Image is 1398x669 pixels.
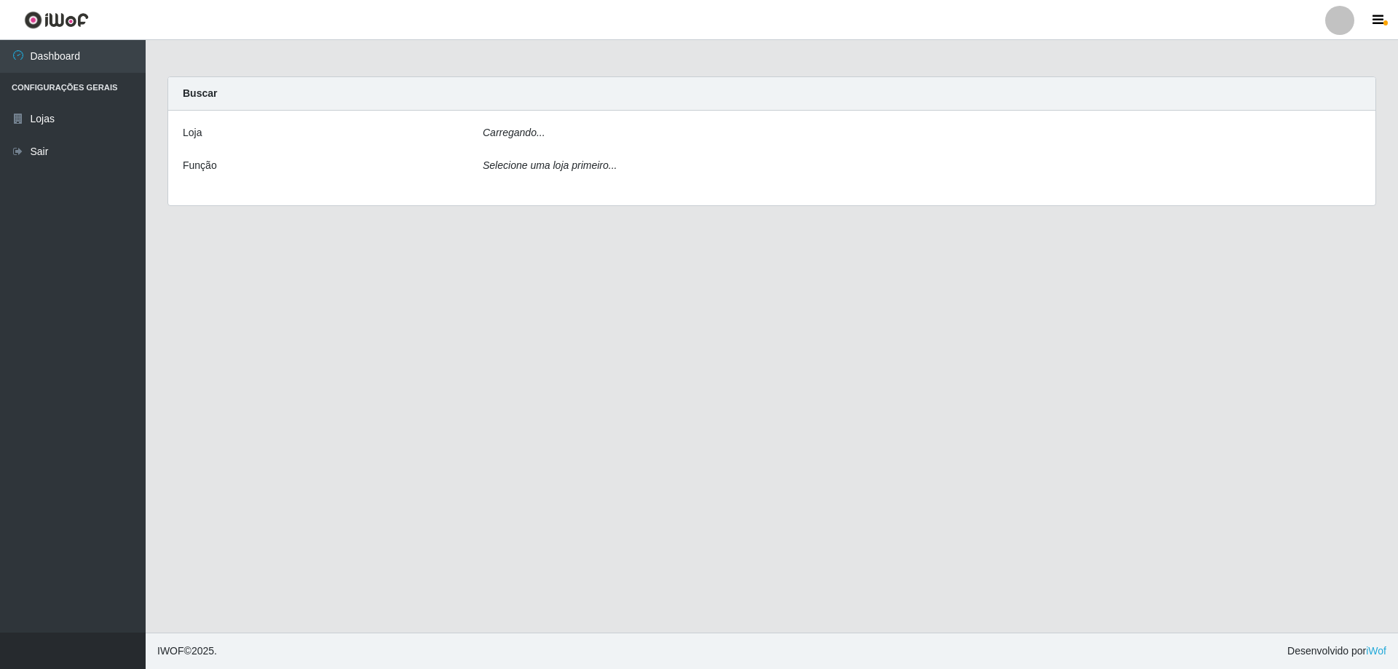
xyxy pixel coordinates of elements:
i: Carregando... [483,127,545,138]
span: IWOF [157,645,184,657]
img: CoreUI Logo [24,11,89,29]
strong: Buscar [183,87,217,99]
a: iWof [1366,645,1386,657]
label: Loja [183,125,202,140]
i: Selecione uma loja primeiro... [483,159,617,171]
span: Desenvolvido por [1287,644,1386,659]
span: © 2025 . [157,644,217,659]
label: Função [183,158,217,173]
